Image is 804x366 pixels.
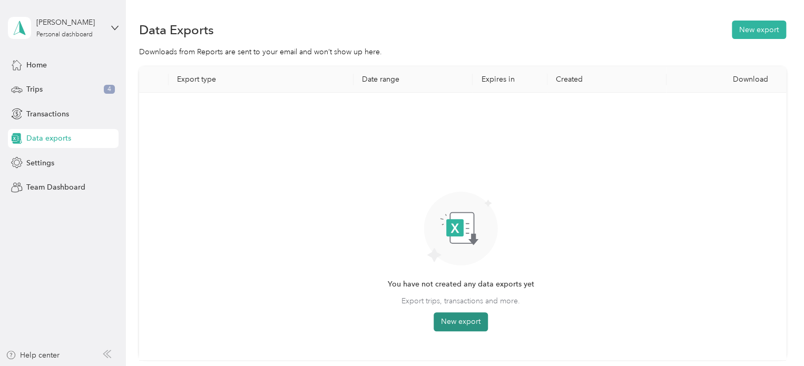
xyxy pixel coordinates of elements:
span: Trips [26,84,43,95]
span: Team Dashboard [26,182,85,193]
span: Transactions [26,108,69,120]
span: You have not created any data exports yet [388,279,534,290]
span: Export trips, transactions and more. [401,295,520,306]
button: Help center [6,350,60,361]
button: New export [434,312,488,331]
h1: Data Exports [139,24,214,35]
th: Created [547,66,666,93]
button: New export [732,21,786,39]
div: Download [675,75,777,84]
th: Expires in [473,66,547,93]
span: 4 [104,85,115,94]
div: Personal dashboard [36,32,93,38]
div: Downloads from Reports are sent to your email and won’t show up here. [139,46,786,57]
span: Settings [26,157,54,169]
span: Data exports [26,133,71,144]
span: Home [26,60,47,71]
div: [PERSON_NAME] [36,17,102,28]
th: Export type [169,66,354,93]
iframe: Everlance-gr Chat Button Frame [745,307,804,366]
th: Date range [354,66,473,93]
